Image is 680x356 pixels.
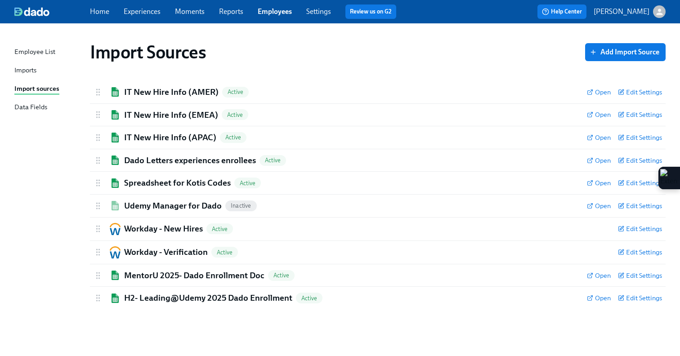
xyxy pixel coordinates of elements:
[14,84,83,95] a: Import sources
[110,271,121,280] img: Google Sheets
[594,5,666,18] button: [PERSON_NAME]
[587,156,611,165] a: Open
[90,264,666,287] div: Google SheetsMentorU 2025- Dado Enrollment DocActiveOpenEdit Settings
[90,287,666,309] div: Google SheetsH2- Leading@Udemy 2025 Dado EnrollmentActiveOpenEdit Settings
[14,47,55,58] div: Employee List
[110,110,121,120] img: Google Sheets
[110,294,121,303] img: Google Sheets
[587,133,611,142] a: Open
[618,271,662,280] button: Edit Settings
[350,7,392,16] a: Review us on G2
[124,109,218,121] h2: IT New Hire Info (EMEA)
[90,149,666,172] div: Google SheetsDado Letters experiences enrolleesActiveOpenEdit Settings
[90,172,666,194] div: Google SheetsSpreadsheet for Kotis CodesActiveOpenEdit Settings
[594,7,649,17] p: [PERSON_NAME]
[258,7,292,16] a: Employees
[618,201,662,210] button: Edit Settings
[618,294,662,303] button: Edit Settings
[211,249,238,256] span: Active
[175,7,205,16] a: Moments
[110,223,121,235] img: Workday
[110,133,121,142] img: Google Sheets
[14,7,49,16] img: dado
[124,132,216,143] h2: IT New Hire Info (APAC)
[90,195,666,217] div: Google SheetsUdemy Manager for DadoInactiveOpenEdit Settings
[14,65,83,76] a: Imports
[124,270,264,281] h2: MentorU 2025- Dado Enrollment Doc
[14,65,36,76] div: Imports
[306,7,331,16] a: Settings
[591,48,659,57] span: Add Import Source
[585,43,666,61] button: Add Import Source
[587,271,611,280] a: Open
[124,177,231,189] h2: Spreadsheet for Kotis Codes
[219,7,243,16] a: Reports
[110,178,121,188] img: Google Sheets
[345,4,396,19] button: Review us on G2
[90,81,666,103] div: Google SheetsIT New Hire Info (AMER)ActiveOpenEdit Settings
[618,156,662,165] button: Edit Settings
[587,294,611,303] a: Open
[124,155,256,166] h2: Dado Letters experiences enrollees
[618,133,662,142] button: Edit Settings
[90,241,666,264] div: WorkdayWorkday - VerificationActiveEdit Settings
[268,272,295,279] span: Active
[618,248,662,257] button: Edit Settings
[618,224,662,233] button: Edit Settings
[124,246,208,258] h2: Workday - Verification
[110,201,121,210] img: Google Sheets
[296,295,322,302] span: Active
[618,178,662,187] button: Edit Settings
[14,7,90,16] a: dado
[14,84,59,95] div: Import sources
[90,218,666,240] div: WorkdayWorkday - New HiresActiveEdit Settings
[587,88,611,97] a: Open
[220,134,246,141] span: Active
[110,87,121,97] img: Google Sheets
[537,4,586,19] button: Help Center
[124,86,219,98] h2: IT New Hire Info (AMER)
[618,110,662,119] button: Edit Settings
[542,7,582,16] span: Help Center
[110,156,121,165] img: Google Sheets
[206,226,233,232] span: Active
[124,200,222,212] h2: Udemy Manager for Dado
[110,246,121,258] img: Workday
[90,104,666,126] div: Google SheetsIT New Hire Info (EMEA)ActiveOpenEdit Settings
[587,201,611,210] a: Open
[225,202,257,209] span: Inactive
[124,7,161,16] a: Experiences
[14,102,83,113] a: Data Fields
[90,41,206,63] h1: Import Sources
[124,292,292,304] h2: H2- Leading@Udemy 2025 Dado Enrollment
[222,89,249,95] span: Active
[587,110,611,119] a: Open
[90,7,109,16] a: Home
[14,47,83,58] a: Employee List
[90,126,666,149] div: Google SheetsIT New Hire Info (APAC)ActiveOpenEdit Settings
[222,111,248,118] span: Active
[660,169,678,187] img: Extension Icon
[124,223,203,235] h2: Workday - New Hires
[587,178,611,187] a: Open
[234,180,261,187] span: Active
[618,88,662,97] button: Edit Settings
